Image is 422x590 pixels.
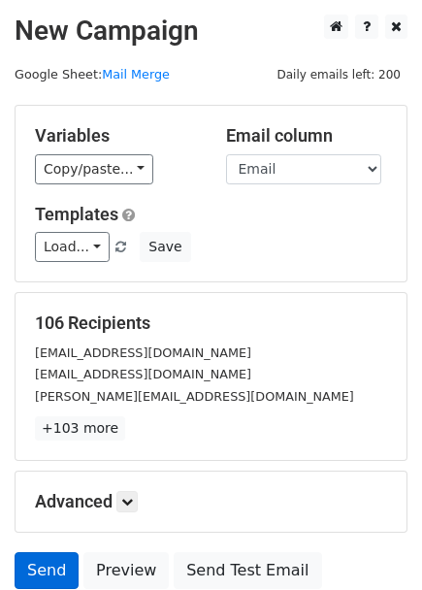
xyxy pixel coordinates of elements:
[174,552,321,589] a: Send Test Email
[15,15,407,48] h2: New Campaign
[35,345,251,360] small: [EMAIL_ADDRESS][DOMAIN_NAME]
[325,497,422,590] iframe: Chat Widget
[15,67,170,82] small: Google Sheet:
[226,125,388,147] h5: Email column
[140,232,190,262] button: Save
[270,64,407,85] span: Daily emails left: 200
[15,552,79,589] a: Send
[35,232,110,262] a: Load...
[35,312,387,334] h5: 106 Recipients
[35,125,197,147] h5: Variables
[35,491,387,512] h5: Advanced
[35,416,125,441] a: +103 more
[35,154,153,184] a: Copy/paste...
[83,552,169,589] a: Preview
[35,204,118,224] a: Templates
[35,389,354,404] small: [PERSON_NAME][EMAIL_ADDRESS][DOMAIN_NAME]
[270,67,407,82] a: Daily emails left: 200
[35,367,251,381] small: [EMAIL_ADDRESS][DOMAIN_NAME]
[102,67,170,82] a: Mail Merge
